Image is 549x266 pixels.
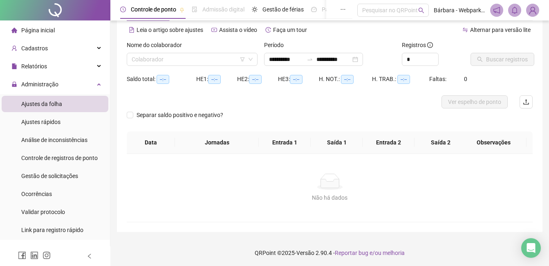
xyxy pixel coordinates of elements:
[248,57,253,62] span: down
[11,63,17,69] span: file
[460,131,527,154] th: Observações
[21,119,61,125] span: Ajustes rápidos
[335,250,405,256] span: Reportar bug e/ou melhoria
[11,81,17,87] span: lock
[87,253,92,259] span: left
[137,193,523,202] div: Não há dados
[21,63,47,70] span: Relatórios
[21,81,58,88] span: Administração
[21,173,78,179] span: Gestão de solicitações
[137,27,203,33] span: Leia o artigo sobre ajustes
[196,74,237,84] div: HE 1:
[264,41,289,50] label: Período
[527,4,539,16] img: 80825
[340,7,346,12] span: ellipsis
[120,7,126,12] span: clock-circle
[493,7,500,14] span: notification
[278,74,319,84] div: HE 3:
[262,6,304,13] span: Gestão de férias
[429,76,448,82] span: Faltas:
[43,251,51,259] span: instagram
[21,191,52,197] span: Ocorrências
[131,6,176,13] span: Controle de ponto
[202,6,244,13] span: Admissão digital
[273,27,307,33] span: Faça um tour
[11,45,17,51] span: user-add
[127,74,196,84] div: Saldo total:
[402,41,433,50] span: Registros
[363,131,415,154] th: Entrada 2
[434,6,485,15] span: Bárbara - Webpark estacionamentos
[127,41,187,50] label: Nome do colaborador
[397,75,410,84] span: --:--
[21,45,48,52] span: Cadastros
[467,138,520,147] span: Observações
[179,7,184,12] span: pushpin
[219,27,257,33] span: Assista o vídeo
[307,56,313,63] span: to
[237,74,278,84] div: HE 2:
[249,75,262,84] span: --:--
[192,7,197,12] span: file-done
[418,7,424,14] span: search
[240,57,245,62] span: filter
[211,27,217,33] span: youtube
[521,238,541,258] div: Open Intercom Messenger
[462,27,468,33] span: swap
[341,75,354,84] span: --:--
[259,131,311,154] th: Entrada 1
[311,131,363,154] th: Saída 1
[21,137,87,143] span: Análise de inconsistências
[21,27,55,34] span: Página inicial
[290,75,303,84] span: --:--
[307,56,313,63] span: swap-right
[319,74,372,84] div: H. NOT.:
[21,155,98,161] span: Controle de registros de ponto
[175,131,259,154] th: Jornadas
[11,27,17,33] span: home
[415,131,466,154] th: Saída 2
[511,7,518,14] span: bell
[18,251,26,259] span: facebook
[21,101,62,107] span: Ajustes da folha
[427,42,433,48] span: info-circle
[311,7,317,12] span: dashboard
[129,27,134,33] span: file-text
[252,7,258,12] span: sun
[133,110,226,119] span: Separar saldo positivo e negativo?
[208,75,221,84] span: --:--
[523,99,529,105] span: upload
[441,95,508,108] button: Ver espelho de ponto
[296,250,314,256] span: Versão
[157,75,169,84] span: --:--
[471,53,534,66] button: Buscar registros
[30,251,38,259] span: linkedin
[265,27,271,33] span: history
[127,131,175,154] th: Data
[470,27,531,33] span: Alternar para versão lite
[372,74,429,84] div: H. TRAB.:
[21,209,65,215] span: Validar protocolo
[322,6,354,13] span: Painel do DP
[464,76,467,82] span: 0
[21,227,83,233] span: Link para registro rápido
